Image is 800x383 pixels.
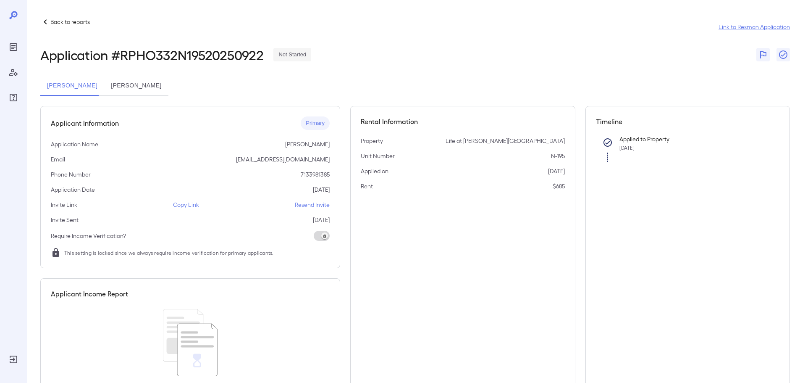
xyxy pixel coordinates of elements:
[50,18,90,26] p: Back to reports
[361,137,383,145] p: Property
[7,66,20,79] div: Manage Users
[51,216,79,224] p: Invite Sent
[7,353,20,366] div: Log Out
[51,170,91,179] p: Phone Number
[51,118,119,128] h5: Applicant Information
[295,201,330,209] p: Resend Invite
[51,140,98,148] p: Application Name
[7,91,20,104] div: FAQ
[361,167,388,175] p: Applied on
[313,185,330,194] p: [DATE]
[548,167,565,175] p: [DATE]
[64,248,274,257] span: This setting is locked since we always require income verification for primary applicants.
[51,232,126,240] p: Require Income Verification?
[236,155,330,164] p: [EMAIL_ADDRESS][DOMAIN_NAME]
[756,48,770,61] button: Flag Report
[361,152,395,160] p: Unit Number
[361,116,565,127] h5: Rental Information
[446,137,565,145] p: Life at [PERSON_NAME][GEOGRAPHIC_DATA]
[596,116,780,127] h5: Timeline
[551,152,565,160] p: N-195
[273,51,311,59] span: Not Started
[51,201,77,209] p: Invite Link
[285,140,330,148] p: [PERSON_NAME]
[51,185,95,194] p: Application Date
[104,76,168,96] button: [PERSON_NAME]
[301,119,330,127] span: Primary
[301,170,330,179] p: 7133981385
[173,201,199,209] p: Copy Link
[7,40,20,54] div: Reports
[553,182,565,190] p: $685
[776,48,790,61] button: Close Report
[313,216,330,224] p: [DATE]
[40,47,263,62] h2: Application # RPHO332N19520250922
[361,182,373,190] p: Rent
[51,155,65,164] p: Email
[719,23,790,31] a: Link to Resman Application
[619,145,635,151] span: [DATE]
[40,76,104,96] button: [PERSON_NAME]
[51,289,128,299] h5: Applicant Income Report
[619,135,766,143] p: Applied to Property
